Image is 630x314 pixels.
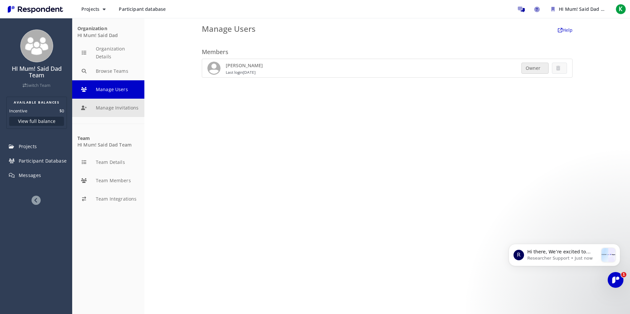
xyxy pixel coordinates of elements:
[77,26,139,31] div: Organization
[19,172,41,178] span: Messages
[4,66,69,79] h4: HI Mum! Said Dad Team
[19,158,67,164] span: Participant Database
[202,23,256,34] span: Manage Users
[72,171,144,190] button: Team Members
[72,62,144,80] button: Browse Teams
[558,27,573,33] a: Help
[59,108,64,114] dd: $0
[23,83,51,88] a: Switch Team
[499,231,630,296] iframe: Intercom notifications message
[76,3,111,15] button: Projects
[72,190,144,208] button: Team Integrations
[546,3,612,15] button: HI Mum! Said Dad Team
[6,97,67,129] section: Balance summary
[72,153,144,171] button: Team Details
[608,272,623,288] iframe: Intercom live chat
[226,69,263,75] p: Last login
[614,3,627,15] button: K
[9,108,27,114] dt: Incentive
[114,3,171,15] a: Participant database
[616,4,626,14] span: K
[77,136,139,148] div: HI Mum! Said Dad Team
[202,49,573,55] h4: Members
[621,272,626,277] span: 1
[72,99,144,117] button: Manage Invitations
[9,117,64,126] button: View full balance
[72,80,144,99] button: Manage Users
[530,3,543,16] a: Help and support
[119,6,166,12] span: Participant database
[77,26,139,38] div: HI Mum! Said Dad
[20,29,53,62] img: team_avatar_256.png
[19,143,37,149] span: Projects
[559,6,613,12] span: HI Mum! Said Dad Team
[72,44,144,62] button: Organization Details
[243,69,256,75] span: [DATE]
[514,3,528,16] a: Message participants
[77,136,139,141] div: Team
[9,100,64,105] h2: AVAILABLE BALANCES
[226,63,263,68] h5: [PERSON_NAME]
[207,62,220,75] img: 64x64
[5,4,66,15] img: Respondent
[81,6,99,12] span: Projects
